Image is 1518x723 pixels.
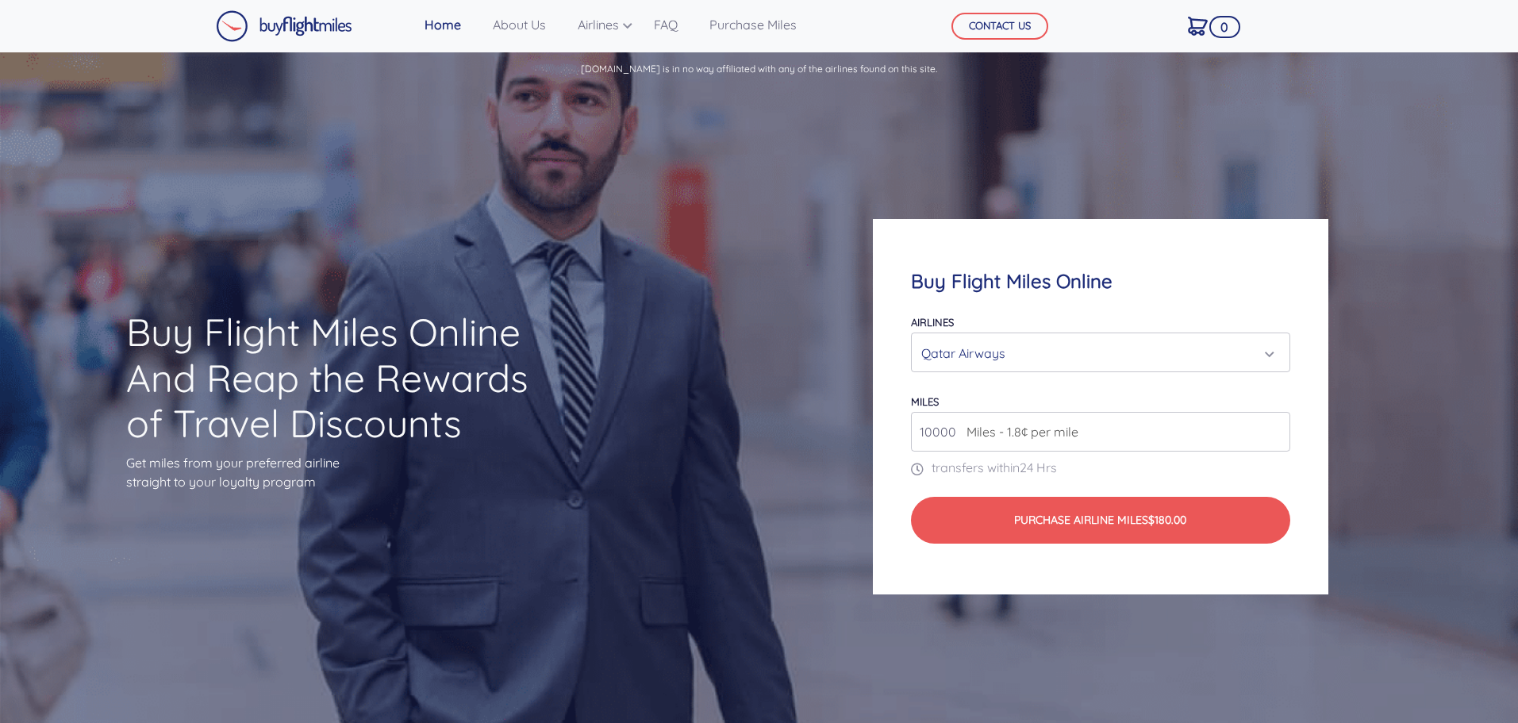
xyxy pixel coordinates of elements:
div: Qatar Airways [921,338,1270,368]
button: CONTACT US [951,13,1048,40]
span: Miles - 1.8¢ per mile [959,422,1078,441]
label: Airlines [911,316,954,329]
label: miles [911,395,939,408]
img: Cart [1188,17,1208,36]
h1: Buy Flight Miles Online And Reap the Rewards of Travel Discounts [126,310,556,447]
a: FAQ [648,9,684,40]
a: Airlines [571,9,628,40]
h4: Buy Flight Miles Online [911,270,1289,293]
a: About Us [486,9,552,40]
button: Purchase Airline Miles$180.00 [911,497,1289,544]
a: Purchase Miles [703,9,803,40]
span: $180.00 [1148,513,1186,527]
span: 0 [1209,16,1240,38]
span: 24 Hrs [1020,460,1057,475]
p: transfers within [911,458,1289,477]
p: Get miles from your preferred airline straight to your loyalty program [126,453,556,491]
a: 0 [1182,9,1214,42]
a: Home [418,9,467,40]
a: Buy Flight Miles Logo [216,6,352,46]
img: Buy Flight Miles Logo [216,10,352,42]
button: Qatar Airways [911,333,1289,372]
